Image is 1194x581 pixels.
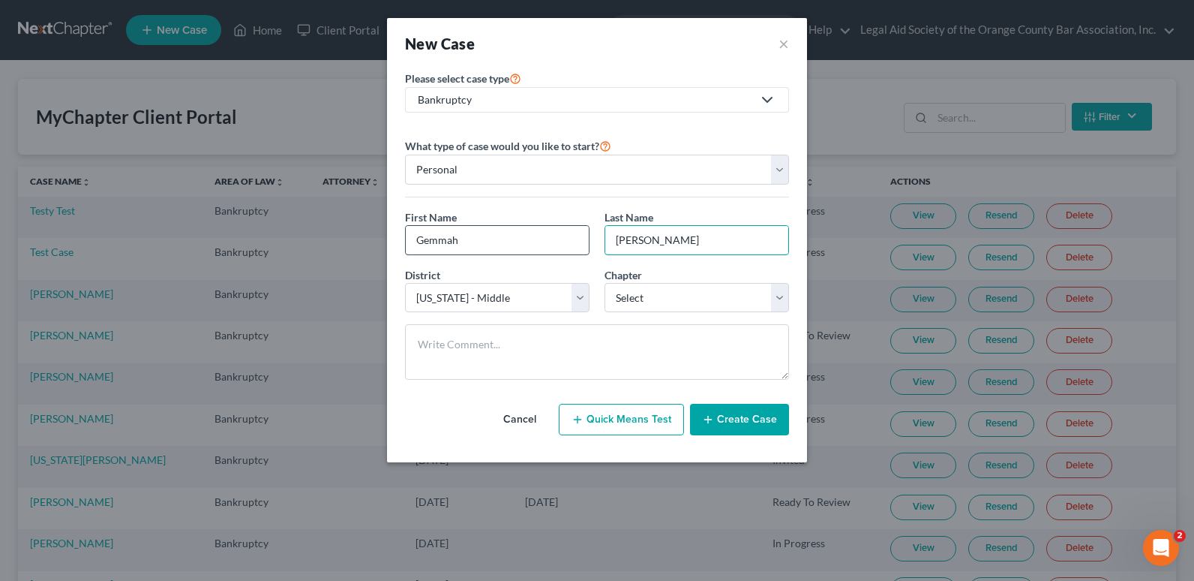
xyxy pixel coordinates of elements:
[559,404,684,435] button: Quick Means Test
[604,211,653,224] span: Last Name
[690,404,789,435] button: Create Case
[405,211,457,224] span: First Name
[406,226,589,254] input: Enter First Name
[487,405,553,435] button: Cancel
[604,269,642,281] span: Chapter
[405,72,509,85] span: Please select case type
[418,92,752,107] div: Bankruptcy
[405,137,611,155] label: What type of case would you like to start?
[405,269,440,281] span: District
[1143,530,1179,566] iframe: Intercom live chat
[778,33,789,54] button: ×
[605,226,788,254] input: Enter Last Name
[1174,530,1186,542] span: 2
[405,35,475,53] strong: New Case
